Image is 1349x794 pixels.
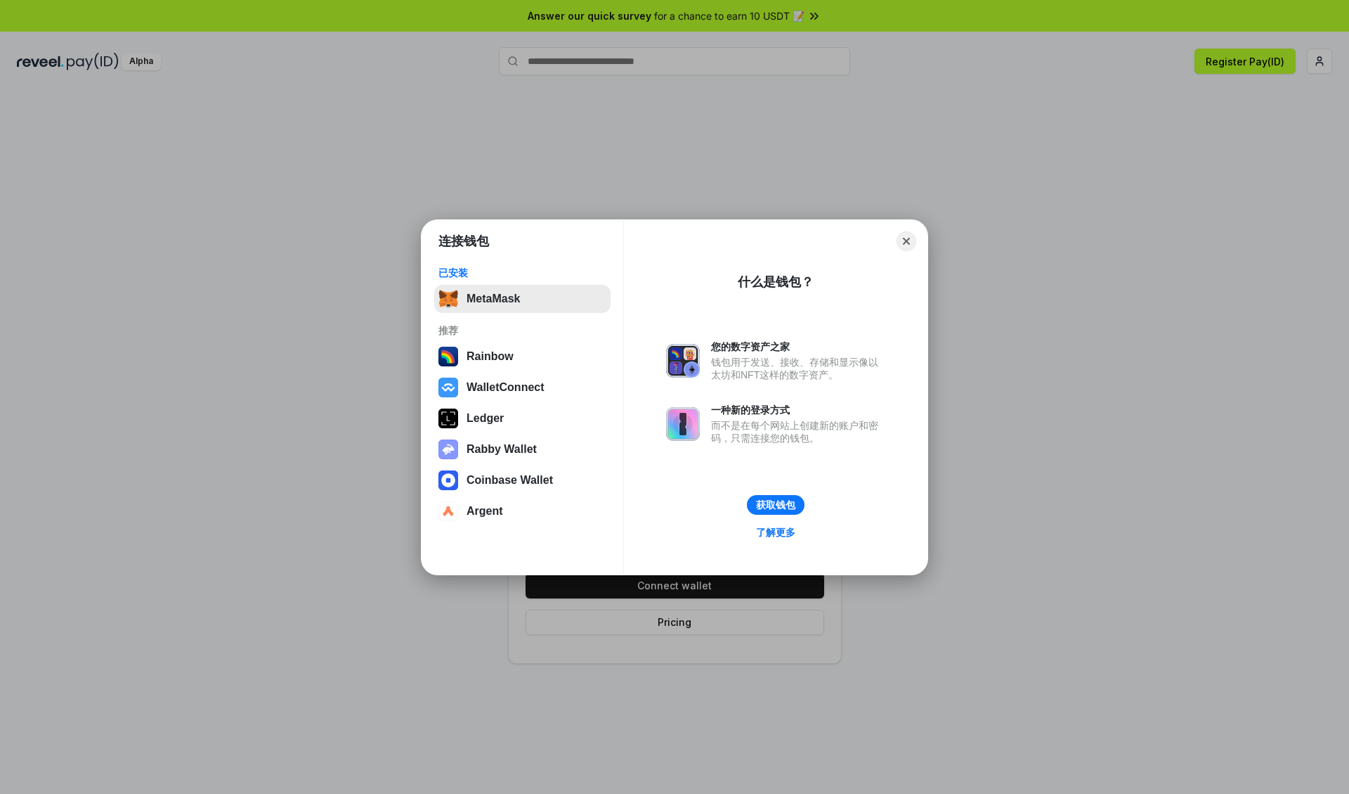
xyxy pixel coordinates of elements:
[756,499,795,511] div: 获取钱包
[711,404,885,416] div: 一种新的登录方式
[438,409,458,428] img: svg+xml,%3Csvg%20xmlns%3D%22http%3A%2F%2Fwww.w3.org%2F2000%2Fsvg%22%20width%3D%2228%22%20height%3...
[897,231,916,251] button: Close
[438,289,458,309] img: svg+xml,%3Csvg%20fill%3D%22none%22%20height%3D%2233%22%20viewBox%3D%220%200%2035%2033%22%20width%...
[434,404,611,433] button: Ledger
[467,293,520,305] div: MetaMask
[467,443,537,456] div: Rabby Wallet
[438,347,458,366] img: svg+xml,%3Csvg%20width%3D%22120%22%20height%3D%22120%22%20viewBox%3D%220%200%20120%20120%22%20fil...
[438,378,458,397] img: svg+xml,%3Csvg%20width%3D%2228%22%20height%3D%2228%22%20viewBox%3D%220%200%2028%2028%22%20fill%3D...
[434,466,611,494] button: Coinbase Wallet
[747,495,804,515] button: 获取钱包
[666,344,700,378] img: svg+xml,%3Csvg%20xmlns%3D%22http%3A%2F%2Fwww.w3.org%2F2000%2Fsvg%22%20fill%3D%22none%22%20viewBox...
[711,356,885,381] div: 钱包用于发送、接收、存储和显示像以太坊和NFT这样的数字资产。
[467,412,504,425] div: Ledger
[467,350,514,363] div: Rainbow
[748,523,804,542] a: 了解更多
[434,373,611,402] button: WalletConnect
[434,285,611,313] button: MetaMask
[434,497,611,525] button: Argent
[438,233,489,250] h1: 连接钱包
[467,474,553,487] div: Coinbase Wallet
[438,324,606,337] div: 推荐
[738,274,814,290] div: 什么是钱包？
[756,526,795,539] div: 了解更多
[467,505,503,518] div: Argent
[434,342,611,371] button: Rainbow
[438,267,606,279] div: 已安装
[666,407,700,441] img: svg+xml,%3Csvg%20xmlns%3D%22http%3A%2F%2Fwww.w3.org%2F2000%2Fsvg%22%20fill%3D%22none%22%20viewBox...
[438,440,458,459] img: svg+xml,%3Csvg%20xmlns%3D%22http%3A%2F%2Fwww.w3.org%2F2000%2Fsvg%22%20fill%3D%22none%22%20viewBox...
[711,419,885,444] div: 而不是在每个网站上创建新的账户和密码，只需连接您的钱包。
[438,501,458,521] img: svg+xml,%3Csvg%20width%3D%2228%22%20height%3D%2228%22%20viewBox%3D%220%200%2028%2028%22%20fill%3D...
[434,435,611,463] button: Rabby Wallet
[438,470,458,490] img: svg+xml,%3Csvg%20width%3D%2228%22%20height%3D%2228%22%20viewBox%3D%220%200%2028%2028%22%20fill%3D...
[467,381,545,394] div: WalletConnect
[711,340,885,353] div: 您的数字资产之家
